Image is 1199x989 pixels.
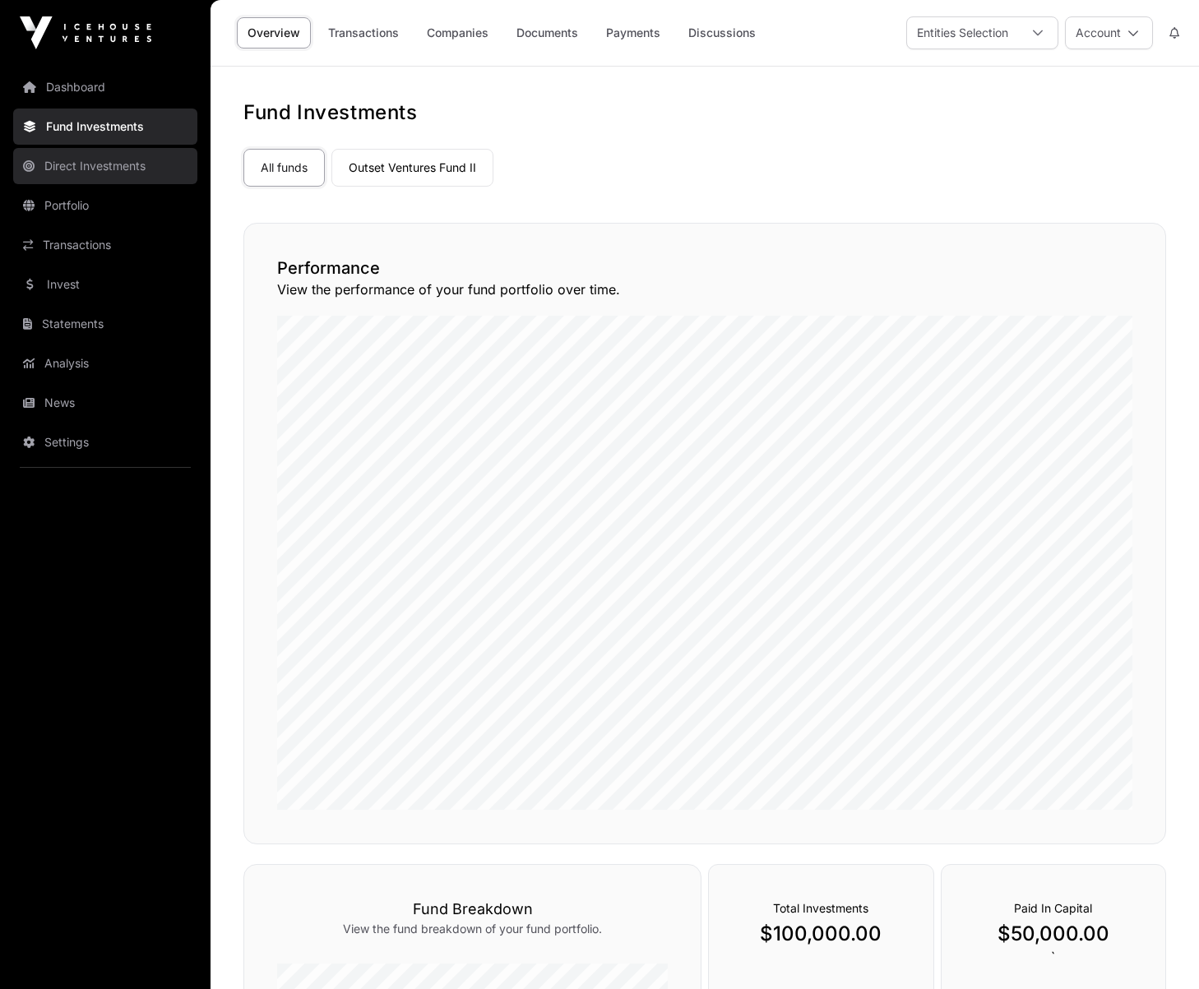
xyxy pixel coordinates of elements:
[595,17,671,49] a: Payments
[13,187,197,224] a: Portfolio
[13,424,197,460] a: Settings
[331,149,493,187] a: Outset Ventures Fund II
[506,17,589,49] a: Documents
[13,227,197,263] a: Transactions
[1014,901,1092,915] span: Paid In Capital
[13,109,197,145] a: Fund Investments
[773,901,868,915] span: Total Investments
[277,921,668,937] p: View the fund breakdown of your fund portfolio.
[13,345,197,381] a: Analysis
[416,17,499,49] a: Companies
[13,266,197,303] a: Invest
[277,280,1132,299] p: View the performance of your fund portfolio over time.
[678,17,766,49] a: Discussions
[20,16,151,49] img: Icehouse Ventures Logo
[317,17,410,49] a: Transactions
[1117,910,1199,989] iframe: Chat Widget
[13,148,197,184] a: Direct Investments
[13,385,197,421] a: News
[243,99,1166,126] h1: Fund Investments
[237,17,311,49] a: Overview
[277,898,668,921] h3: Fund Breakdown
[907,17,1018,49] div: Entities Selection
[13,69,197,105] a: Dashboard
[1065,16,1153,49] button: Account
[277,256,1132,280] h2: Performance
[742,921,900,947] p: $100,000.00
[243,149,325,187] a: All funds
[974,921,1132,947] p: $50,000.00
[13,306,197,342] a: Statements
